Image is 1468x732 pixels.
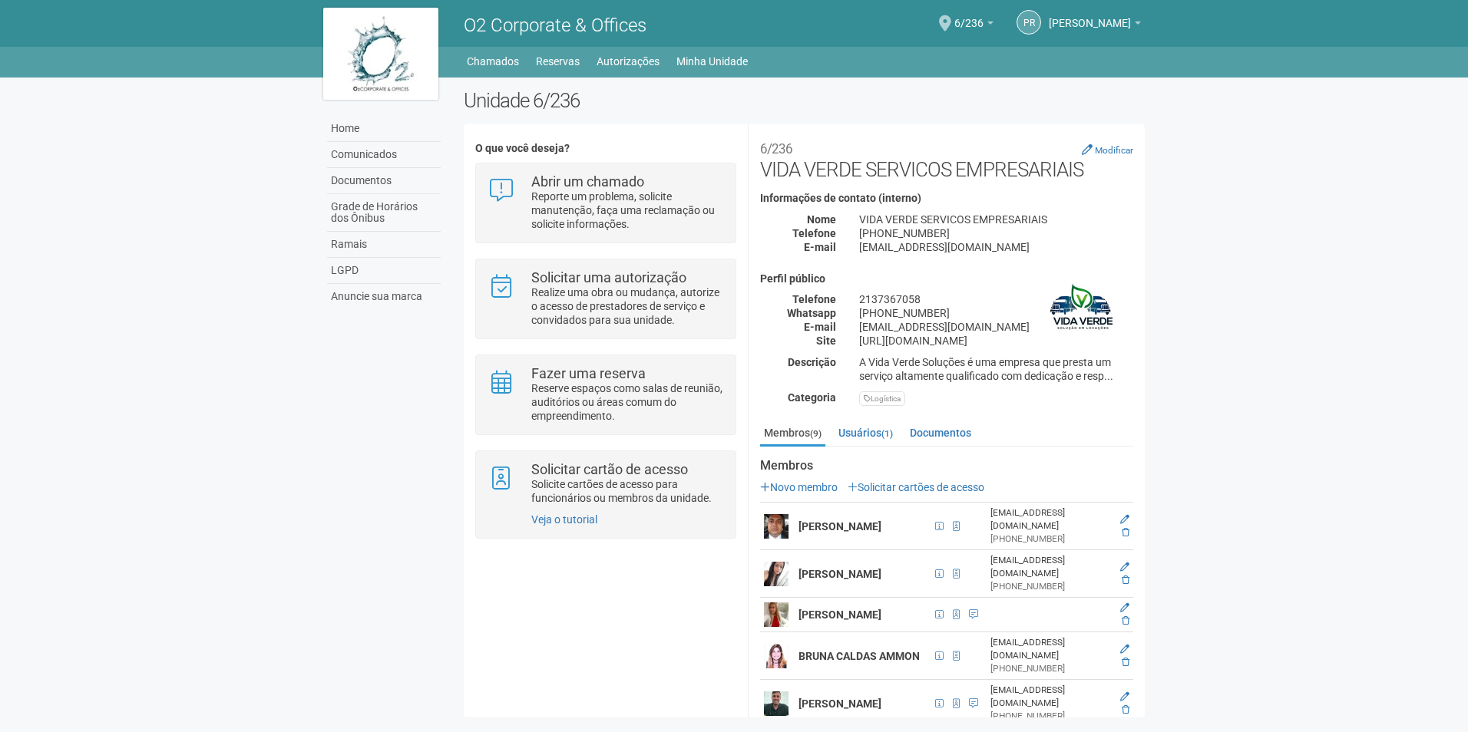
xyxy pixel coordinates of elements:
[464,89,1145,112] h2: Unidade 6/236
[816,335,836,347] strong: Site
[1120,562,1129,572] a: Editar membro
[798,697,881,710] strong: [PERSON_NAME]
[798,568,881,580] strong: [PERSON_NAME]
[536,51,580,72] a: Reservas
[906,421,975,444] a: Documentos
[798,650,920,662] strong: BRUNA CALDAS AMMON
[760,273,1133,285] h4: Perfil público
[1122,527,1129,538] a: Excluir membro
[848,292,1145,306] div: 2137367058
[1120,691,1129,702] a: Editar membro
[760,421,825,447] a: Membros(9)
[990,533,1106,546] div: [PHONE_NUMBER]
[764,514,789,539] img: user.png
[990,554,1106,580] div: [EMAIL_ADDRESS][DOMAIN_NAME]
[488,463,723,505] a: Solicitar cartão de acesso Solicite cartões de acesso para funcionários ou membros da unidade.
[788,391,836,404] strong: Categoria
[848,240,1145,254] div: [EMAIL_ADDRESS][DOMAIN_NAME]
[881,428,893,439] small: (1)
[531,513,597,526] a: Veja o tutorial
[990,684,1106,710] div: [EMAIL_ADDRESS][DOMAIN_NAME]
[676,51,748,72] a: Minha Unidade
[1120,514,1129,525] a: Editar membro
[1120,644,1129,655] a: Editar membro
[1049,2,1131,29] span: PATRÍCIA REGINA COELHO DOS SANTOS
[531,365,646,381] strong: Fazer uma reserva
[760,135,1133,181] h2: VIDA VERDE SERVICOS EMPRESARIAIS
[1082,143,1133,156] a: Modificar
[464,15,646,36] span: O2 Corporate & Offices
[488,367,723,423] a: Fazer uma reserva Reserve espaços como salas de reunião, auditórios ou áreas comum do empreendime...
[848,213,1145,226] div: VIDA VERDE SERVICOS EMPRESARIAIS
[807,213,836,226] strong: Nome
[531,285,724,327] p: Realize uma obra ou mudança, autorize o acesso de prestadores de serviço e convidados para sua un...
[954,2,984,29] span: 6/236
[798,608,881,621] strong: [PERSON_NAME]
[1122,575,1129,585] a: Excluir membro
[760,193,1133,204] h4: Informações de contato (interno)
[798,520,881,533] strong: [PERSON_NAME]
[488,175,723,231] a: Abrir um chamado Reporte um problema, solicite manutenção, faça uma reclamação ou solicite inform...
[1122,704,1129,715] a: Excluir membro
[792,227,836,239] strong: Telefone
[327,194,441,232] a: Grade de Horários dos Ônibus
[531,190,724,231] p: Reporte um problema, solicite manutenção, faça uma reclamação ou solicite informações.
[804,241,836,253] strong: E-mail
[327,116,441,142] a: Home
[764,602,789,627] img: user.png
[327,284,441,309] a: Anuncie sua marca
[835,421,897,444] a: Usuários(1)
[327,168,441,194] a: Documentos
[327,232,441,258] a: Ramais
[810,428,822,439] small: (9)
[327,142,441,168] a: Comunicados
[760,459,1133,473] strong: Membros
[848,481,984,493] a: Solicitar cartões de acesso
[760,141,792,157] small: 6/236
[848,306,1145,320] div: [PHONE_NUMBER]
[467,51,519,72] a: Chamados
[804,321,836,333] strong: E-mail
[531,461,688,477] strong: Solicitar cartão de acesso
[990,580,1106,593] div: [PHONE_NUMBER]
[760,481,838,493] a: Novo membro
[848,320,1145,334] div: [EMAIL_ADDRESS][DOMAIN_NAME]
[859,391,905,406] div: Logística
[764,691,789,716] img: user.png
[990,506,1106,533] div: [EMAIL_ADDRESS][DOMAIN_NAME]
[764,562,789,586] img: user.png
[475,143,736,154] h4: O que você deseja?
[792,293,836,305] strong: Telefone
[1122,657,1129,668] a: Excluir membro
[327,258,441,284] a: LGPD
[1122,615,1129,626] a: Excluir membro
[1049,19,1141,31] a: [PERSON_NAME]
[1120,602,1129,613] a: Editar membro
[954,19,994,31] a: 6/236
[531,381,724,423] p: Reserve espaços como salas de reunião, auditórios ou áreas comum do empreendimento.
[990,636,1106,662] div: [EMAIL_ADDRESS][DOMAIN_NAME]
[787,307,836,319] strong: Whatsapp
[531,269,686,285] strong: Solicitar uma autorização
[1045,273,1122,350] img: business.png
[990,710,1106,723] div: [PHONE_NUMBER]
[1095,145,1133,156] small: Modificar
[788,356,836,368] strong: Descrição
[488,271,723,327] a: Solicitar uma autorização Realize uma obra ou mudança, autorize o acesso de prestadores de serviç...
[323,8,438,100] img: logo.jpg
[990,662,1106,675] div: [PHONE_NUMBER]
[531,173,644,190] strong: Abrir um chamado
[1017,10,1041,35] a: PR
[531,477,724,505] p: Solicite cartões de acesso para funcionários ou membros da unidade.
[848,226,1145,240] div: [PHONE_NUMBER]
[848,334,1145,348] div: [URL][DOMAIN_NAME]
[597,51,660,72] a: Autorizações
[764,644,789,668] img: user.png
[848,355,1145,383] div: A Vida Verde Soluções é uma empresa que presta um serviço altamente qualificado com dedicação e r...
